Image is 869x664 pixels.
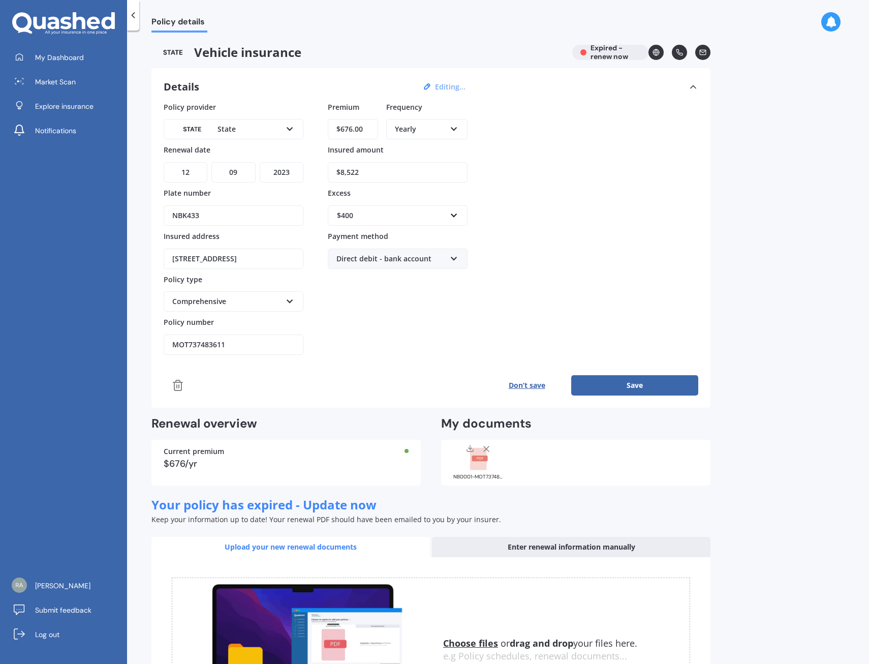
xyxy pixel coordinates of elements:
span: Notifications [35,126,76,136]
div: Enter renewal information manually [432,537,710,557]
span: Policy type [164,274,202,284]
img: a38ee9f5aee1dddc8b5b78ca67b5d16e [12,578,27,593]
span: Plate number [164,188,211,198]
u: Choose files [443,637,498,649]
b: drag and drop [510,637,573,649]
span: Renewal date [164,145,210,155]
span: Explore insurance [35,101,94,111]
img: State-text-1.webp [151,45,194,60]
span: Policy details [151,17,207,31]
div: Yearly [395,124,446,135]
span: Market Scan [35,77,76,87]
button: Editing... [432,82,469,92]
span: Vehicle insurance [151,45,564,60]
a: [PERSON_NAME] [8,576,127,596]
a: My Dashboard [8,47,127,68]
a: Notifications [8,120,127,141]
div: NB0001-MOT737483611.pdf [453,474,504,479]
input: Enter amount [328,162,468,183]
span: [PERSON_NAME] [35,581,90,591]
h2: My documents [441,416,532,432]
span: Frequency [386,102,422,111]
div: $400 [337,210,446,221]
span: Excess [328,188,351,198]
span: Log out [35,629,59,640]
span: Your policy has expired - Update now [151,496,377,513]
span: Insured amount [328,145,384,155]
input: Enter address [164,249,303,269]
span: Policy number [164,317,214,327]
a: Explore insurance [8,96,127,116]
span: Payment method [328,231,388,241]
span: Insured address [164,231,220,241]
div: Comprehensive [172,296,282,307]
div: e.g Policy schedules, renewal documents... [443,651,690,662]
a: Submit feedback [8,600,127,620]
a: Log out [8,624,127,645]
img: State-text-1.webp [172,122,212,136]
h2: Renewal overview [151,416,421,432]
input: Enter amount [328,119,378,139]
div: Upload your new renewal documents [151,537,430,557]
span: Keep your information up to date! Your renewal PDF should have been emailed to you by your insurer. [151,515,501,524]
span: or your files here. [443,637,637,649]
span: Premium [328,102,359,111]
button: Don’t save [482,375,571,396]
div: State [172,124,282,135]
div: $676/yr [164,459,409,468]
a: Market Scan [8,72,127,92]
span: My Dashboard [35,52,84,63]
div: Current premium [164,448,409,455]
input: Enter plate number [164,205,303,226]
button: Save [571,375,698,396]
span: Policy provider [164,102,216,111]
span: Submit feedback [35,605,91,615]
input: Enter policy number [164,335,303,355]
h3: Details [164,80,199,94]
div: Direct debit - bank account [336,253,446,264]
